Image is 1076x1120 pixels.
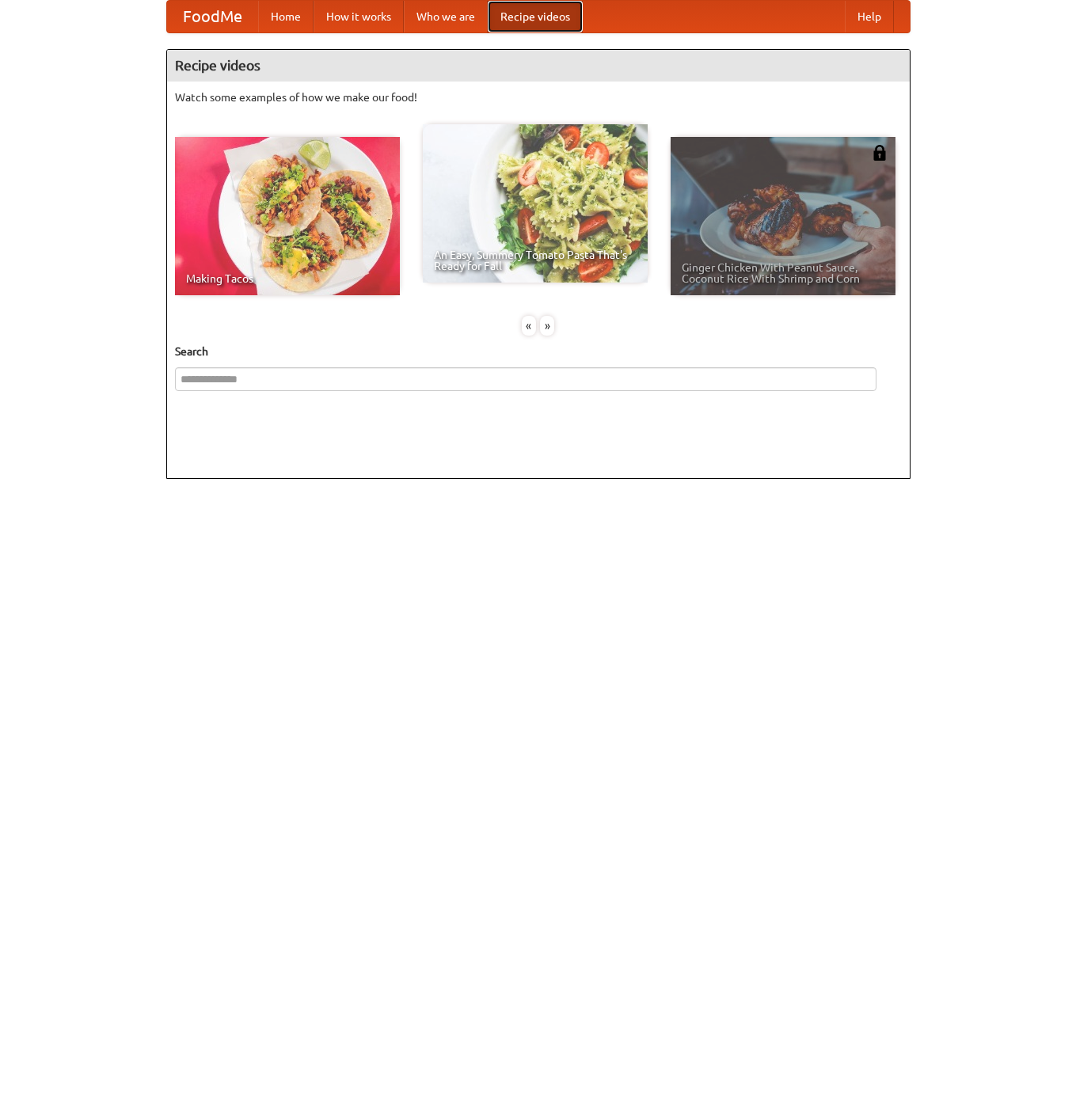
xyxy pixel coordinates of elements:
p: Watch some examples of how we make our food! [175,89,902,105]
a: Home [258,1,314,32]
span: An Easy, Summery Tomato Pasta That's Ready for Fall [434,249,637,271]
span: Making Tacos [186,273,389,284]
a: Making Tacos [175,137,400,295]
h5: Search [175,344,902,359]
a: An Easy, Summery Tomato Pasta That's Ready for Fall [423,124,648,283]
a: Recipe videos [488,1,583,32]
h4: Recipe videos [167,50,910,82]
a: Help [845,1,894,32]
a: FoodMe [167,1,258,32]
div: « [522,316,536,336]
img: 483408.png [872,145,888,161]
div: » [540,316,554,336]
a: Who we are [404,1,488,32]
a: How it works [314,1,404,32]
